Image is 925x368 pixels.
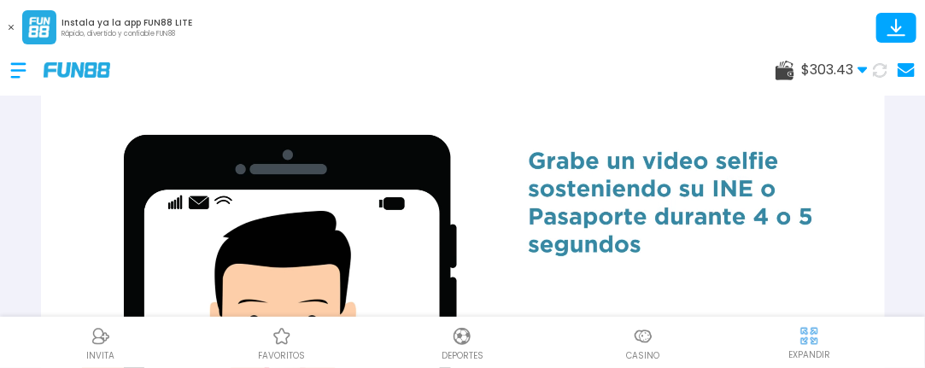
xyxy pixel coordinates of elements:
p: favoritos [258,349,305,362]
img: hide [799,325,820,347]
a: ReferralReferralINVITA [10,324,191,362]
img: App Logo [22,10,56,44]
p: Deportes [442,349,483,362]
span: $ 303.43 [801,60,868,80]
a: Casino FavoritosCasino Favoritosfavoritos [191,324,372,362]
p: INVITA [86,349,114,362]
a: CasinoCasinoCasino [553,324,734,362]
a: DeportesDeportesDeportes [372,324,553,362]
img: Referral [91,326,111,347]
p: EXPANDIR [788,348,830,361]
p: Instala ya la app FUN88 LITE [61,16,192,29]
img: Casino [633,326,653,347]
img: Company Logo [44,62,110,77]
img: Deportes [452,326,472,347]
img: Casino Favoritos [272,326,292,347]
p: Rápido, divertido y confiable FUN88 [61,29,192,39]
p: Casino [627,349,660,362]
